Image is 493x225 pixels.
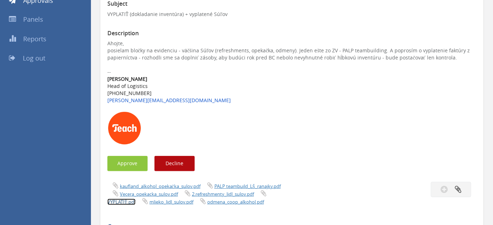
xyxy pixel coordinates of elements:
a: PALP teambuild_LŠ_ranajky.pdf [214,183,281,189]
p: VYPLATIŤ (dokladanie inventúra) + vyplatené Súľov [107,11,477,18]
div: Ahojte, [107,40,477,47]
img: AIorK4xSa6t3Lh7MmhAzFFglIwwqhVIS900l1I_z8FnkFtdJm_FuW2-nIvdGWjvNSCHpIDgwwphNxII [107,111,142,145]
span: Reports [23,35,46,43]
a: VYPLATIŤ.pdf [107,199,136,205]
span: Head of Logistics [107,83,148,89]
div: posielam bločky na evidenciu - väčšina Súľov (refreshments, opekačka, odmeny). Jeden ešte zo ZV -... [107,47,477,61]
a: odmena_coop_alkohol.pdf [207,199,264,205]
a: kaufland_alkohol_opekačka_sulov.pdf [120,183,200,189]
button: Decline [154,156,195,171]
button: Approve [107,156,148,171]
h3: Subject [107,1,477,7]
span: -- [107,68,111,75]
span: Log out [23,54,45,62]
a: mlieko_lidl_sulov.pdf [149,199,193,205]
span: [PHONE_NUMBER] [107,90,152,96]
b: [PERSON_NAME] [107,75,147,82]
a: [PERSON_NAME][EMAIL_ADDRESS][DOMAIN_NAME] [107,97,231,104]
a: 2.refreshmenty_lidl_sulov.pdf [192,191,254,197]
span: Panels [23,15,43,23]
h3: Description [107,30,477,37]
a: Vecera_opekacka_sulov.pdf [120,191,178,197]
